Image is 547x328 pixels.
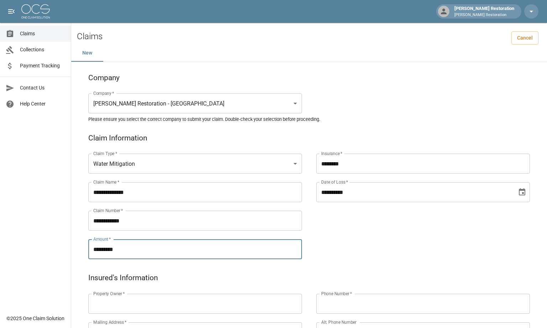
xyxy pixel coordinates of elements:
span: Help Center [20,100,65,108]
label: Amount [93,236,111,242]
div: [PERSON_NAME] Restoration - [GEOGRAPHIC_DATA] [88,93,302,113]
label: Company [93,90,114,96]
span: Claims [20,30,65,37]
img: ocs-logo-white-transparent.png [21,4,50,19]
span: Payment Tracking [20,62,65,70]
div: dynamic tabs [71,45,547,62]
h2: Claims [77,31,103,42]
span: Contact Us [20,84,65,92]
label: Mailing Address [93,319,126,325]
a: Cancel [511,31,538,45]
label: Claim Number [93,207,123,214]
div: Water Mitigation [88,154,302,174]
span: Collections [20,46,65,53]
div: [PERSON_NAME] Restoration [452,5,517,18]
h5: Please ensure you select the correct company to submit your claim. Double-check your selection be... [88,116,530,122]
label: Claim Name [93,179,119,185]
p: [PERSON_NAME] Restoration [454,12,514,18]
label: Property Owner [93,291,125,297]
label: Phone Number [321,291,352,297]
label: Claim Type [93,150,117,157]
div: © 2025 One Claim Solution [6,315,64,322]
label: Insurance [321,150,342,157]
button: New [71,45,103,62]
label: Date of Loss [321,179,348,185]
label: Alt. Phone Number [321,319,356,325]
button: open drawer [4,4,19,19]
button: Choose date, selected date is Sep 9, 2025 [515,185,529,199]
